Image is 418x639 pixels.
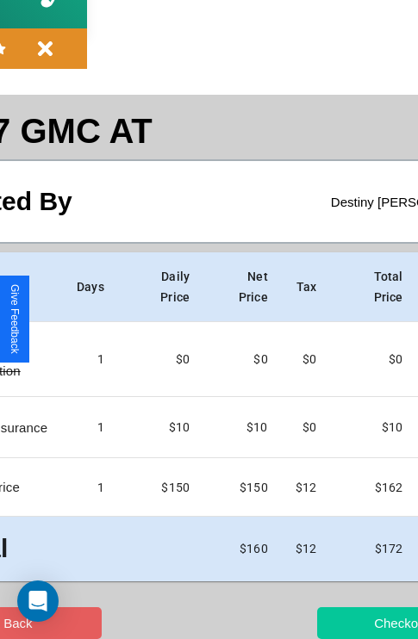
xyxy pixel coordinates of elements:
[17,580,59,622] div: Open Intercom Messenger
[203,252,282,322] th: Net Price
[63,322,118,397] td: 1
[118,458,203,517] td: $ 150
[282,322,330,397] td: $0
[330,458,416,517] td: $ 162
[282,397,330,458] td: $0
[63,252,118,322] th: Days
[330,252,416,322] th: Total Price
[330,322,416,397] td: $ 0
[63,458,118,517] td: 1
[330,397,416,458] td: $ 10
[118,322,203,397] td: $0
[282,252,330,322] th: Tax
[203,397,282,458] td: $ 10
[203,517,282,581] td: $ 160
[282,517,330,581] td: $ 12
[203,322,282,397] td: $ 0
[330,517,416,581] td: $ 172
[203,458,282,517] td: $ 150
[9,284,21,354] div: Give Feedback
[118,252,203,322] th: Daily Price
[63,397,118,458] td: 1
[118,397,203,458] td: $10
[282,458,330,517] td: $ 12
